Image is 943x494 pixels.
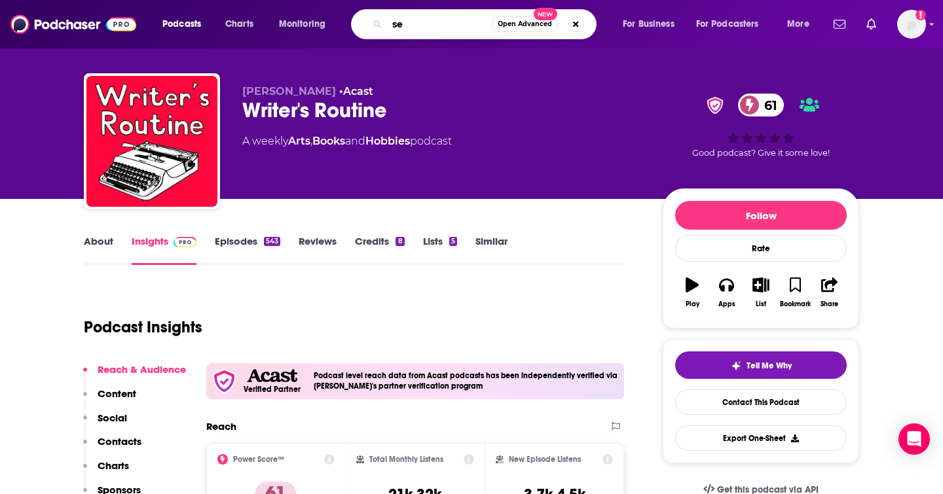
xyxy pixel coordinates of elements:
[623,15,675,33] span: For Business
[675,269,709,316] button: Play
[861,13,881,35] a: Show notifications dropdown
[83,363,186,387] button: Reach & Audience
[242,85,336,97] span: [PERSON_NAME]
[312,135,345,147] a: Books
[84,235,113,265] a: About
[10,12,136,37] img: Podchaser - Follow, Share and Rate Podcasts
[270,14,342,35] button: open menu
[98,387,136,400] p: Content
[83,412,127,436] button: Social
[343,85,373,97] a: Acast
[675,425,847,451] button: Export One-Sheet
[688,14,778,35] button: open menu
[675,389,847,415] a: Contact This Podcast
[132,235,196,265] a: InsightsPodchaser Pro
[813,269,847,316] button: Share
[828,13,851,35] a: Show notifications dropdown
[756,300,766,308] div: List
[310,135,312,147] span: ,
[449,237,457,246] div: 5
[744,269,778,316] button: List
[84,317,202,337] h1: Podcast Insights
[509,455,581,464] h2: New Episode Listens
[709,269,743,316] button: Apps
[288,135,310,147] a: Arts
[98,459,129,472] p: Charts
[345,135,365,147] span: and
[614,14,691,35] button: open menu
[247,369,297,383] img: Acast
[83,387,136,412] button: Content
[498,21,552,27] span: Open Advanced
[264,237,280,246] div: 543
[314,371,619,391] h4: Podcast level reach data from Acast podcasts has been independently verified via [PERSON_NAME]'s ...
[242,133,452,149] div: A weekly podcast
[780,300,811,308] div: Bookmark
[217,14,261,35] a: Charts
[339,85,373,97] span: •
[83,435,141,459] button: Contacts
[747,361,792,371] span: Tell Me Why
[212,368,237,394] img: verfied icon
[787,15,809,33] span: More
[86,76,217,207] img: Writer's Routine
[778,14,826,35] button: open menu
[897,10,926,39] img: User Profile
[897,10,926,39] span: Logged in as anyalola
[778,269,812,316] button: Bookmark
[751,94,784,116] span: 61
[355,235,404,265] a: Credits8
[162,15,201,33] span: Podcasts
[898,423,930,455] div: Open Intercom Messenger
[98,412,127,424] p: Social
[675,351,847,379] button: tell me why sparkleTell Me Why
[215,235,280,265] a: Episodes543
[703,97,728,114] img: verified Badge
[675,235,847,262] div: Rate
[675,201,847,230] button: Follow
[98,363,186,376] p: Reach & Audience
[396,237,404,246] div: 8
[738,94,784,116] a: 61
[475,235,508,265] a: Similar
[897,10,926,39] button: Show profile menu
[915,10,926,20] svg: Add a profile image
[153,14,218,35] button: open menu
[225,15,253,33] span: Charts
[423,235,457,265] a: Lists5
[206,420,236,432] h2: Reach
[174,237,196,247] img: Podchaser Pro
[387,14,492,35] input: Search podcasts, credits, & more...
[244,385,301,393] h5: Verified Partner
[98,435,141,448] p: Contacts
[299,235,337,265] a: Reviews
[365,135,410,147] a: Hobbies
[821,300,838,308] div: Share
[692,148,830,158] span: Good podcast? Give it some love!
[731,361,741,371] img: tell me why sparkle
[534,8,557,20] span: New
[83,459,129,484] button: Charts
[492,16,558,32] button: Open AdvancedNew
[663,85,859,166] div: verified Badge61Good podcast? Give it some love!
[233,455,284,464] h2: Power Score™
[696,15,759,33] span: For Podcasters
[279,15,325,33] span: Monitoring
[369,455,443,464] h2: Total Monthly Listens
[686,300,699,308] div: Play
[718,300,735,308] div: Apps
[363,9,609,39] div: Search podcasts, credits, & more...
